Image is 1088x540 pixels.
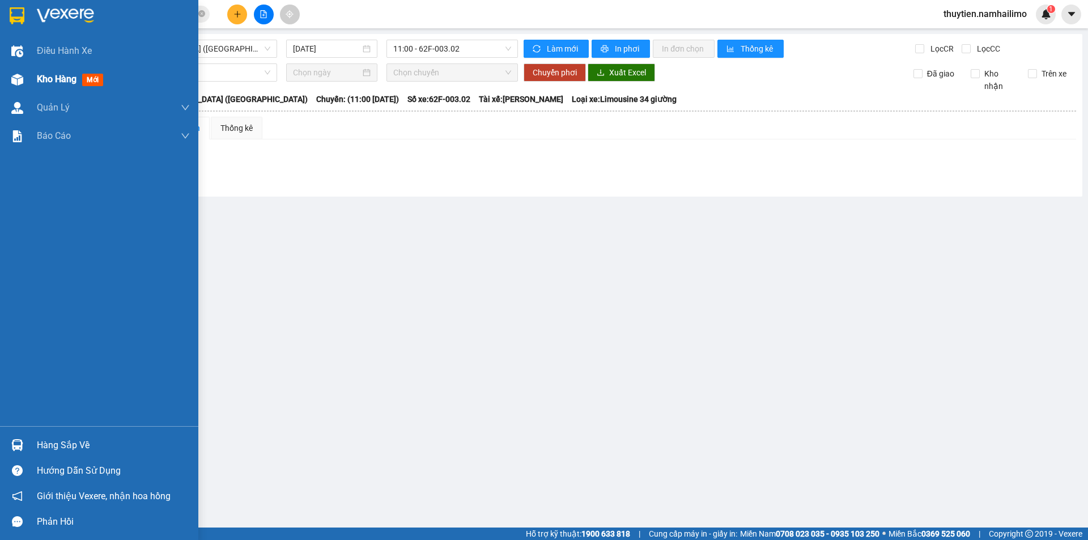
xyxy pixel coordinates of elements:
span: In phơi [615,42,641,55]
span: 11:00 - 62F-003.02 [393,40,511,57]
img: solution-icon [11,130,23,142]
span: CR : [8,74,26,86]
span: ⚪️ [882,532,886,536]
sup: 1 [1047,5,1055,13]
span: Quản Lý [37,100,70,114]
img: warehouse-icon [11,74,23,86]
span: Miền Bắc [889,528,970,540]
button: caret-down [1061,5,1081,24]
img: icon-new-feature [1041,9,1051,19]
strong: 0708 023 035 - 0935 103 250 [776,529,879,538]
strong: 1900 633 818 [581,529,630,538]
span: Loại xe: Limousine 34 giường [572,93,677,105]
span: plus [233,10,241,18]
div: VP [PERSON_NAME] [10,10,100,37]
span: Kho hàng [37,74,76,84]
img: warehouse-icon [11,102,23,114]
span: Kho nhận [980,67,1019,92]
div: Hàng sắp về [37,437,190,454]
span: down [181,103,190,112]
span: Số xe: 62F-003.02 [407,93,470,105]
span: caret-down [1066,9,1077,19]
div: hương [10,37,100,50]
span: mới [82,74,103,86]
span: bar-chart [726,45,736,54]
span: | [639,528,640,540]
span: Báo cáo [37,129,71,143]
div: quyền [108,37,199,50]
img: warehouse-icon [11,45,23,57]
span: aim [286,10,294,18]
div: Thống kê [220,122,253,134]
span: message [12,516,23,527]
span: Thống kê [741,42,775,55]
span: close-circle [198,9,205,20]
span: | [979,528,980,540]
div: 20.000 [8,73,102,87]
span: Làm mới [547,42,580,55]
span: copyright [1025,530,1033,538]
span: question-circle [12,465,23,476]
div: 0912607297 [10,50,100,66]
img: warehouse-icon [11,439,23,451]
span: Cung cấp máy in - giấy in: [649,528,737,540]
span: notification [12,491,23,501]
span: Trên xe [1037,67,1071,80]
input: 12/08/2025 [293,42,360,55]
div: VP [PERSON_NAME] [108,10,199,37]
span: Gửi: [10,11,27,23]
span: Tài xế: [PERSON_NAME] [479,93,563,105]
span: Điều hành xe [37,44,92,58]
button: In đơn chọn [653,40,715,58]
span: Chọn chuyến [393,64,511,81]
span: Hỗ trợ kỹ thuật: [526,528,630,540]
span: down [181,131,190,141]
span: Lọc CR [926,42,955,55]
strong: 0369 525 060 [921,529,970,538]
div: 0902680684 [108,50,199,66]
span: Lọc CC [972,42,1002,55]
img: logo-vxr [10,7,24,24]
span: sync [533,45,542,54]
button: printerIn phơi [592,40,650,58]
button: file-add [254,5,274,24]
span: Giới thiệu Vexere, nhận hoa hồng [37,489,171,503]
div: Phản hồi [37,513,190,530]
input: Chọn ngày [293,66,360,79]
span: thuytien.namhailimo [934,7,1036,21]
span: Miền Nam [740,528,879,540]
span: printer [601,45,610,54]
span: Nhận: [108,11,135,23]
button: Chuyển phơi [524,63,586,82]
span: file-add [260,10,267,18]
span: 1 [1049,5,1053,13]
button: bar-chartThống kê [717,40,784,58]
button: syncLàm mới [524,40,589,58]
span: Đã giao [923,67,959,80]
div: Hướng dẫn sử dụng [37,462,190,479]
button: aim [280,5,300,24]
button: plus [227,5,247,24]
span: Chuyến: (11:00 [DATE]) [316,93,399,105]
button: downloadXuất Excel [588,63,655,82]
span: close-circle [198,10,205,17]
